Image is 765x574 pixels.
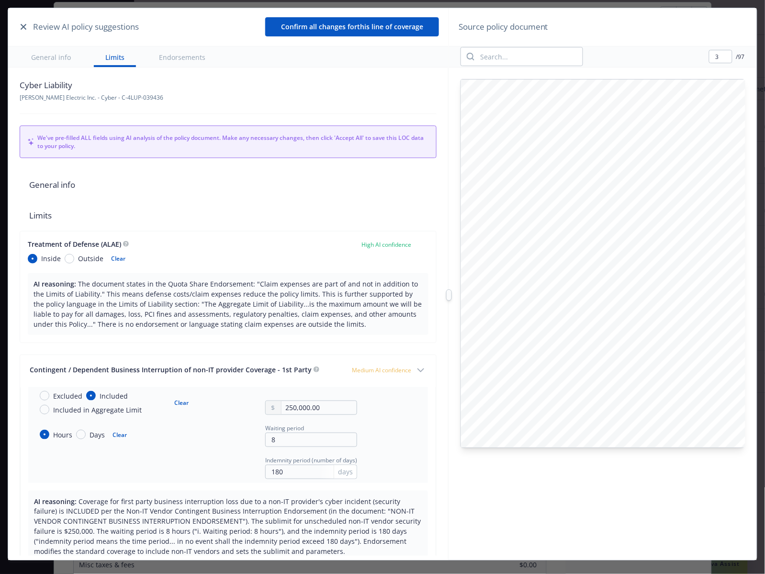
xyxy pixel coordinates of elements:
[147,46,217,67] button: Endorsements
[486,169,719,176] span: h ave purchased be effective immediately, either because existing
[37,134,428,150] span: We've pre-filled ALL fields using AI analysis of the policy document. Make any necessary changes,...
[53,391,82,401] span: Excluded
[105,252,131,265] button: Clear
[486,232,501,240] span: y ou.
[592,209,614,216] span: w ithin
[107,428,133,441] button: Clear
[40,430,49,439] input: Hours
[573,138,663,145] span: w [DOMAIN_NAME][URL]
[486,123,719,130] span: ( LASLI).” Ask your agent or broker if the insurer is on that list, or
[566,209,587,216] span: p olicy
[503,115,719,122] span: C alifornia maintains a “List of Approved Surplus Line Insurers
[548,209,562,216] span: t his
[265,424,304,432] span: Waiting period
[467,53,474,60] svg: Search
[100,391,128,401] span: Included
[20,170,437,200] span: General info
[33,21,139,33] span: Review AI policy suggestions
[78,253,103,264] span: Outside
[710,433,712,437] span: 2
[40,391,49,401] input: Excluded
[515,138,551,145] span: I nsurance:
[486,193,719,200] span: y ou did not receive this disclosure form and a request for your
[486,433,516,437] span: S LN0001CA 0120
[90,430,105,440] span: Days
[486,161,492,169] span: 8 .
[76,430,86,439] input: Days
[486,224,719,231] span: a nd any broker’s fee charged for this insurance will be returned to
[701,433,709,437] span: P age
[265,456,357,464] span: Indemnity period (number of days)
[503,161,719,169] span: I f you, as the applicant, required that the insurance policy you
[20,93,163,102] span: [PERSON_NAME] Electric Inc. - Cyber - C-4LUP-039436
[28,240,121,249] span: Treatment of Defense (ALAE)
[636,209,653,216] span: d ays
[658,209,665,216] span: o f
[486,201,719,208] span: s ignature until after coverage became effective, you have the
[352,366,411,374] span: Medium AI confidence
[486,185,719,192] span: y ou were required to have coverage within two business days, and
[474,47,583,66] input: Search...
[34,279,76,288] span: AI reasoning:
[265,17,439,36] button: Confirm all changes forthis line of coverage
[520,209,590,216] span: c [PERSON_NAME]
[40,405,49,414] input: Included in Aggregate Limit
[94,46,136,67] button: Limits
[486,177,719,184] span: c overage was going to lapse within two business days or because
[486,138,494,145] span: o f
[20,355,436,387] button: Contingent / Dependent Business Interruption of non-IT provider Coverage - 1st PartyMedium AI con...
[736,53,745,61] span: / 97
[281,401,357,414] input: 0.00
[338,467,353,477] span: days
[34,279,422,329] span: The document states in the Quota Share Endorsement: "Claim expenses are part of and not in additi...
[508,209,516,216] span: t o
[34,497,77,506] span: AI reasoning:
[707,209,720,216] span: t his
[86,391,96,401] input: Included
[714,433,717,437] span: o f
[669,209,702,216] span: r eceiving
[53,405,142,415] span: Included in Aggregate Limit
[486,130,730,138] span: v iew that list at the internet web site of the [US_STATE] Department
[41,253,61,264] span: Inside
[619,209,631,216] span: f ive
[486,115,492,122] span: 7 .
[486,209,504,216] span: r ight
[30,365,312,374] span: Contingent / Dependent Business Interruption of non-IT provider Coverage - 1st Party
[53,430,72,440] span: Hours
[583,146,585,153] span: .
[459,21,548,33] span: Source policy document
[28,254,37,264] input: Inside
[718,433,720,437] span: 2
[486,217,719,224] span: d isclosure. If you cancel coverage the premium will be prorated
[34,497,421,556] span: Coverage for first party business interruption loss due to a non-IT provider's cyber incident (se...
[20,200,437,231] span: Limits
[20,46,82,67] button: General info
[361,241,411,249] span: High AI confidence
[20,79,163,92] span: Cyber Liability
[169,396,194,410] button: Clear
[486,146,582,153] span: c ompany/07-lasli/lasli.cfm
[65,254,74,264] input: Outside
